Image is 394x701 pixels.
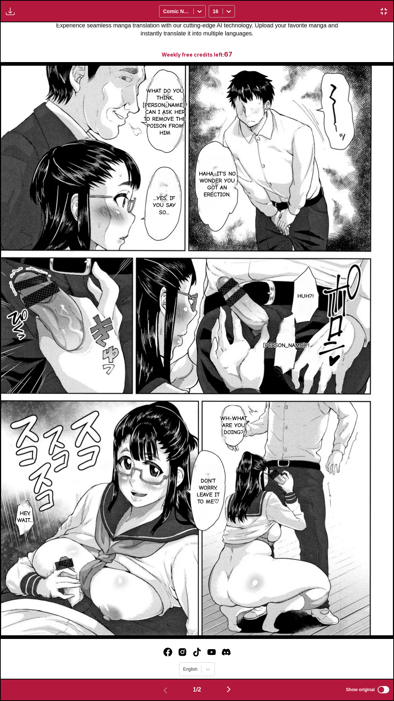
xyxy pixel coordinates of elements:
[296,291,315,301] p: Huh?!
[141,86,189,138] p: What do you think, [PERSON_NAME]? Can I ask her to remove the poison from him
[192,476,224,507] p: Don't worry, leave it to me♡
[161,686,170,695] img: Previous page
[218,414,249,438] p: Wh-What are you doing?
[194,169,240,200] p: Haha, it's no wonder you got an erection.
[1,62,393,639] img: Manga Panel
[378,686,389,693] input: Show original
[224,685,233,694] img: Next page
[6,7,15,16] img: Download translated images
[16,509,34,525] p: Hey, wait...
[193,686,201,693] span: 1 / 2
[146,194,183,218] p: ...Yes, if you say so...
[346,687,375,692] span: Show original
[262,341,311,350] p: [PERSON_NAME]?!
